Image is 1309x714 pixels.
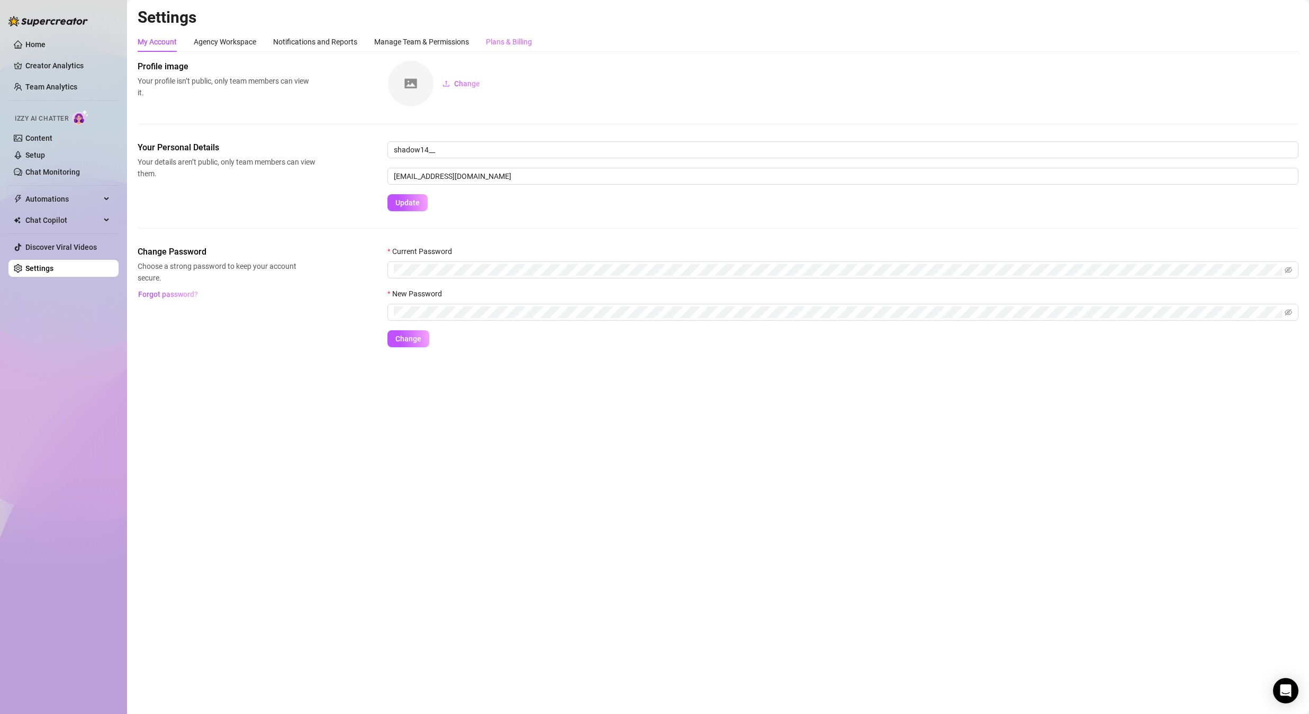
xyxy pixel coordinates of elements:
[194,36,256,48] div: Agency Workspace
[1285,309,1292,316] span: eye-invisible
[434,75,489,92] button: Change
[388,61,434,106] img: square-placeholder.png
[25,57,110,74] a: Creator Analytics
[395,198,420,207] span: Update
[387,141,1298,158] input: Enter name
[1285,266,1292,274] span: eye-invisible
[25,168,80,176] a: Chat Monitoring
[387,288,449,300] label: New Password
[387,246,459,257] label: Current Password
[387,194,428,211] button: Update
[138,7,1298,28] h2: Settings
[486,36,532,48] div: Plans & Billing
[25,83,77,91] a: Team Analytics
[25,243,97,251] a: Discover Viral Videos
[138,141,315,154] span: Your Personal Details
[138,36,177,48] div: My Account
[394,264,1283,276] input: Current Password
[138,260,315,284] span: Choose a strong password to keep your account secure.
[25,134,52,142] a: Content
[25,191,101,207] span: Automations
[25,151,45,159] a: Setup
[443,80,450,87] span: upload
[14,195,22,203] span: thunderbolt
[454,79,480,88] span: Change
[138,290,198,299] span: Forgot password?
[25,212,101,229] span: Chat Copilot
[138,75,315,98] span: Your profile isn’t public, only team members can view it.
[14,216,21,224] img: Chat Copilot
[8,16,88,26] img: logo-BBDzfeDw.svg
[395,335,421,343] span: Change
[25,40,46,49] a: Home
[1273,678,1298,703] div: Open Intercom Messenger
[374,36,469,48] div: Manage Team & Permissions
[394,306,1283,318] input: New Password
[138,286,198,303] button: Forgot password?
[138,60,315,73] span: Profile image
[25,264,53,273] a: Settings
[273,36,357,48] div: Notifications and Reports
[387,330,429,347] button: Change
[387,168,1298,185] input: Enter new email
[15,114,68,124] span: Izzy AI Chatter
[138,246,315,258] span: Change Password
[73,110,89,125] img: AI Chatter
[138,156,315,179] span: Your details aren’t public, only team members can view them.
